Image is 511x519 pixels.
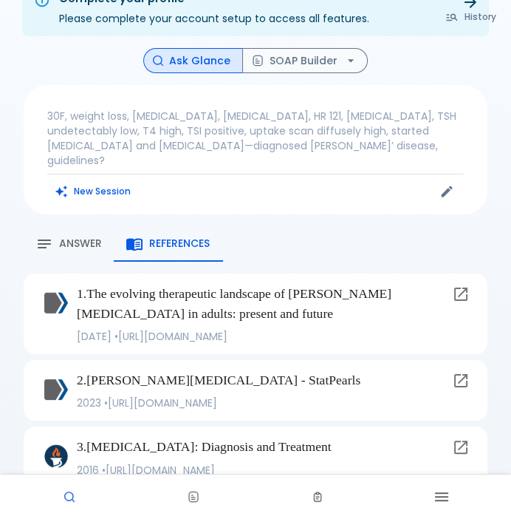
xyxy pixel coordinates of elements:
[77,284,446,323] p: 1 . The evolving therapeutic landscape of [PERSON_NAME][MEDICAL_DATA] in adults: present and future
[143,48,243,74] button: Ask Glance
[436,180,458,203] button: Edit
[242,48,368,74] button: SOAP Builder
[77,463,446,478] p: 2016 • [URL][DOMAIN_NAME]
[77,437,446,456] p: 3 . [MEDICAL_DATA]: Diagnosis and Treatment
[438,6,505,27] button: History
[47,109,464,168] p: 30F, weight loss, [MEDICAL_DATA], [MEDICAL_DATA], HR 121, [MEDICAL_DATA], TSH undetectably low, T...
[44,378,68,401] img: Graves Disease - StatPearls
[77,370,446,390] p: 2 . [PERSON_NAME][MEDICAL_DATA] - StatPearls
[59,237,102,251] span: Answer
[77,329,446,344] p: [DATE] • [URL][DOMAIN_NAME]
[44,291,68,315] img: The evolving therapeutic landscape of Graves' disease in adults: present and future
[149,237,210,251] span: References
[77,396,446,410] p: 2023 • [URL][DOMAIN_NAME]
[44,444,68,468] img: Hyperthyroidism: Diagnosis and Treatment
[47,180,140,202] button: Clears all inputs and results.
